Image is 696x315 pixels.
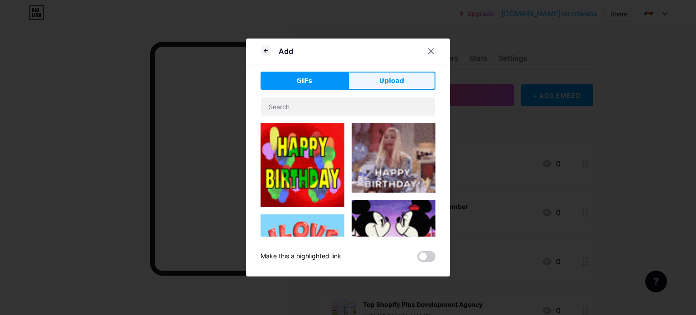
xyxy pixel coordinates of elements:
div: Add [279,46,293,57]
img: Gihpy [261,123,344,207]
img: Gihpy [261,214,344,298]
span: Upload [379,76,404,86]
img: Gihpy [352,200,435,248]
input: Search [261,97,435,116]
span: GIFs [296,76,312,86]
button: GIFs [261,72,348,90]
img: Gihpy [352,123,435,193]
div: Make this a highlighted link [261,251,341,262]
button: Upload [348,72,435,90]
